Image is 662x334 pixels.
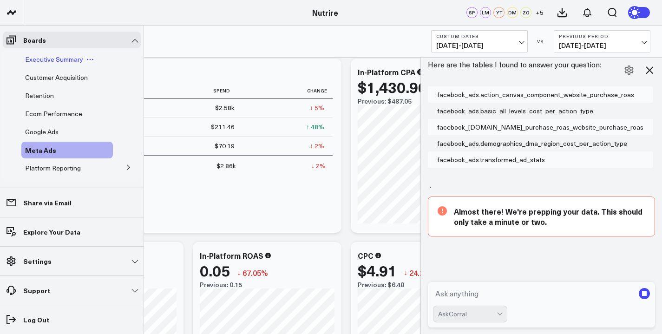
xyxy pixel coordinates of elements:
[215,141,235,151] div: $70.19
[559,42,645,49] span: [DATE] - [DATE]
[532,39,549,44] div: VS
[25,73,88,82] span: Customer Acquisition
[215,103,235,112] div: $2.58k
[311,161,326,170] div: ↓ 2%
[25,146,56,154] a: Meta Ads
[310,141,324,151] div: ↓ 2%
[520,7,531,18] div: ZG
[534,7,545,18] button: +5
[428,59,655,70] p: Here are the tables I found to answer your question:
[243,268,268,278] span: 67.05%
[25,92,54,99] a: Retention
[358,79,427,95] div: $1,430.96
[409,268,435,278] span: 24.24%
[358,250,374,261] div: CPC
[25,74,88,81] a: Customer Acquisition
[243,83,333,98] th: Change
[428,86,653,103] div: facebook_ads.action_canvas_component_website_purchase_roas
[25,145,56,155] span: Meta Ads
[3,311,141,328] a: Log Out
[21,178,69,195] button: Add Board
[211,122,235,131] div: $211.46
[25,110,82,118] a: Ecom Performance
[23,36,46,44] p: Boards
[25,91,54,100] span: Retention
[23,257,52,265] p: Settings
[200,262,230,279] div: 0.05
[25,128,59,136] a: Google Ads
[507,7,518,18] div: DM
[436,42,523,49] span: [DATE] - [DATE]
[358,262,397,279] div: $4.91
[428,135,653,151] div: facebook_ads.demographics_dma_region_cost_per_action_type
[25,109,82,118] span: Ecom Performance
[428,103,653,119] div: facebook_ads.basic_all_levels_cost_per_action_type
[25,56,83,63] a: Executive Summary
[428,119,653,135] div: facebook_[DOMAIN_NAME]_purchase_roas_website_purchase_roas
[404,267,407,279] span: ↓
[431,30,528,52] button: Custom Dates[DATE]-[DATE]
[200,250,263,261] div: In-Platform ROAS
[536,9,544,16] span: + 5
[237,267,241,279] span: ↓
[200,281,334,288] div: Previous: 0.15
[23,287,50,294] p: Support
[312,7,338,18] a: Nutrire
[23,199,72,206] p: Share via Email
[428,151,653,168] div: facebook_ads.transformed_ad_stats
[436,33,523,39] b: Custom Dates
[216,161,236,170] div: $2.86k
[480,7,491,18] div: LM
[559,33,645,39] b: Previous Period
[493,7,505,18] div: YT
[25,127,59,136] span: Google Ads
[23,228,80,236] p: Explore Your Data
[358,98,492,105] div: Previous: $487.05
[306,122,324,131] div: ↑ 48%
[23,316,49,323] p: Log Out
[466,7,478,18] div: SP
[25,164,81,172] a: Platform Reporting
[310,103,324,112] div: ↓ 5%
[554,30,650,52] button: Previous Period[DATE]-[DATE]
[358,67,415,77] div: In-Platform CPA
[358,281,492,288] div: Previous: $6.48
[135,83,243,98] th: Spend
[25,55,83,64] span: Executive Summary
